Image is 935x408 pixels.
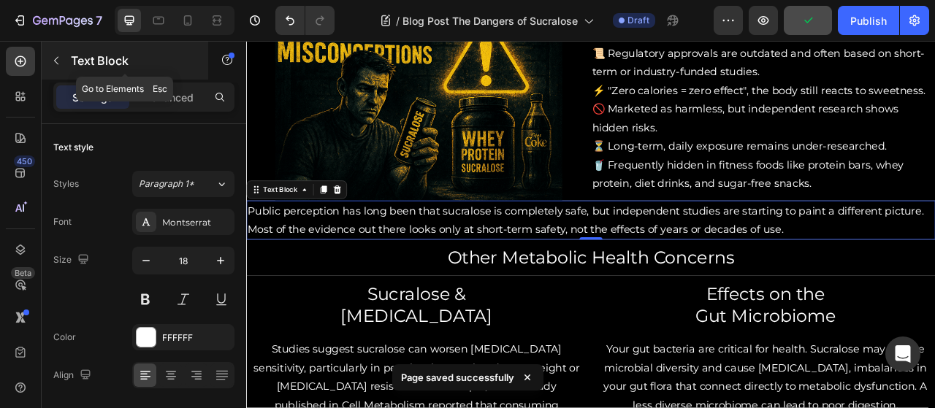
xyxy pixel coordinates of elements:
[53,366,94,385] div: Align
[139,177,194,190] span: Paragraph 1*
[246,41,935,408] iframe: Design area
[71,52,195,69] p: Text Block
[53,141,93,154] div: Text style
[53,177,79,190] div: Styles
[275,6,335,35] div: Undo/Redo
[440,75,875,123] p: 🚫 Marketed as harmless, but independent research shows hidden risks.
[885,336,920,372] div: Open Intercom Messenger
[396,13,400,28] span: /
[53,250,92,270] div: Size
[6,6,109,35] button: 7
[440,52,875,75] p: ⚡ "Zero calories = zero effect", the body still reacts to sweetness.
[14,155,35,167] div: 450
[440,123,875,146] p: ⏳ Long-term, daily exposure remains under-researched.
[401,370,514,385] p: Page saved successfully
[53,215,72,228] div: Font
[162,216,231,229] div: Montserrat
[18,183,68,196] div: Text Block
[53,331,76,344] div: Color
[627,14,649,27] span: Draft
[402,13,578,28] span: Blog Post The Dangers of Sucralose
[96,12,102,29] p: 7
[11,267,35,279] div: Beta
[1,205,875,253] p: Public perception has long been that sucralose is completely safe, but independent studies are st...
[72,90,113,105] p: Settings
[850,13,887,28] div: Publish
[162,331,231,345] div: FFFFFF
[132,171,234,197] button: Paragraph 1*
[144,90,194,105] p: Advanced
[444,307,877,366] h2: Effects on the Gut Microbiome
[440,4,875,52] p: 📜 Regulatory approvals are outdated and often based on short-term or industry-funded studies.
[438,3,877,195] div: Rich Text Editor. Editing area: main
[838,6,899,35] button: Publish
[440,147,875,194] p: 🥤 Frequently hidden in fitness foods like protein bars, whey protein, diet drinks, and sugar-free...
